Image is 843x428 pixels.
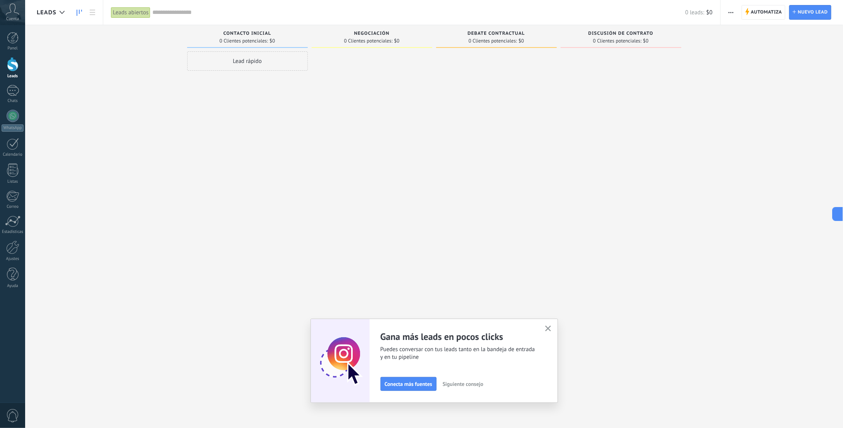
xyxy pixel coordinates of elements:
[685,9,704,16] span: 0 leads:
[742,5,786,20] a: Automatiza
[6,17,19,22] span: Cuenta
[439,378,487,390] button: Siguiente consejo
[588,31,653,36] span: Discusión de contrato
[381,377,437,391] button: Conecta más fuentes
[73,5,86,20] a: Leads
[2,204,24,209] div: Correo
[191,31,304,37] div: Contacto inicial
[725,5,737,20] button: Más
[519,39,524,43] span: $0
[187,51,308,71] div: Lead rápido
[440,31,553,37] div: Debate contractual
[706,9,713,16] span: $0
[381,331,536,343] h2: Gana más leads en pocos clicks
[2,256,24,262] div: Ajustes
[469,39,517,43] span: 0 Clientes potenciales:
[565,31,677,37] div: Discusión de contrato
[2,179,24,184] div: Listas
[316,31,428,37] div: Negociación
[2,152,24,157] div: Calendario
[2,124,24,132] div: WhatsApp
[798,5,828,19] span: Nuevo lead
[643,39,648,43] span: $0
[789,5,831,20] a: Nuevo lead
[111,7,150,18] div: Leads abiertos
[37,9,56,16] span: Leads
[2,229,24,234] div: Estadísticas
[394,39,399,43] span: $0
[381,346,536,361] span: Puedes conversar con tus leads tanto en la bandeja de entrada y en tu pipeline
[354,31,390,36] span: Negociación
[2,74,24,79] div: Leads
[270,39,275,43] span: $0
[593,39,642,43] span: 0 Clientes potenciales:
[443,381,483,387] span: Siguiente consejo
[385,381,432,387] span: Conecta más fuentes
[2,46,24,51] div: Panel
[224,31,271,36] span: Contacto inicial
[344,39,392,43] span: 0 Clientes potenciales:
[751,5,782,19] span: Automatiza
[86,5,99,20] a: Lista
[2,99,24,104] div: Chats
[220,39,268,43] span: 0 Clientes potenciales:
[468,31,525,36] span: Debate contractual
[2,284,24,289] div: Ayuda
